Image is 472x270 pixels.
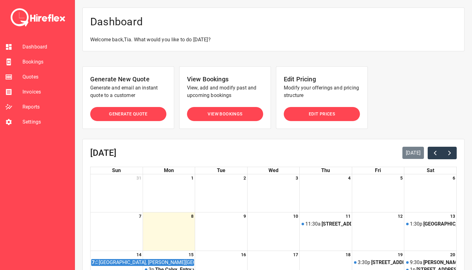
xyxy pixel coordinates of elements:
td: September 3, 2025 [247,174,299,212]
span: Dashboard [22,43,70,51]
td: September 9, 2025 [195,212,247,251]
a: Saturday [425,167,435,174]
span: Quotes [22,73,70,81]
div: [PERSON_NAME][GEOGRAPHIC_DATA], [GEOGRAPHIC_DATA] [423,260,456,265]
h4: Dashboard [90,15,457,28]
a: September 9, 2025 [242,212,247,220]
span: Generate Quote [109,110,148,118]
a: September 11, 2025 [344,212,352,220]
div: [GEOGRAPHIC_DATA] [GEOGRAPHIC_DATA], [PERSON_NAME][GEOGRAPHIC_DATA], [GEOGRAPHIC_DATA] [423,221,456,227]
h6: Edit Pricing [284,74,360,84]
a: September 5, 2025 [399,174,404,182]
td: September 1, 2025 [143,174,195,212]
h2: [DATE] [90,148,116,158]
span: Invoices [22,88,70,96]
a: September 2, 2025 [242,174,247,182]
a: September 10, 2025 [292,212,299,220]
td: September 4, 2025 [300,174,352,212]
a: Tuesday [216,167,227,174]
a: Friday [374,167,382,174]
div: 3:30p [358,260,370,265]
div: 7:30a [91,259,97,266]
td: September 11, 2025 [300,212,352,251]
p: Generate and email an instant quote to a customer [90,84,166,99]
a: September 3, 2025 [294,174,299,182]
div: 11:30a [305,221,321,227]
a: September 7, 2025 [138,212,143,220]
td: September 2, 2025 [195,174,247,212]
div: [GEOGRAPHIC_DATA], [PERSON_NAME][GEOGRAPHIC_DATA], [GEOGRAPHIC_DATA], [GEOGRAPHIC_DATA] [98,259,194,266]
span: Settings [22,118,70,126]
td: September 7, 2025 [91,212,143,251]
a: September 16, 2025 [240,251,247,258]
h6: View Bookings [187,74,263,84]
span: View Bookings [208,110,242,118]
td: September 12, 2025 [352,212,404,251]
a: September 18, 2025 [344,251,352,258]
p: Modify your offerings and pricing structure [284,84,360,99]
a: Wednesday [267,167,280,174]
a: Sunday [111,167,122,174]
button: [DATE] [402,147,424,159]
a: September 6, 2025 [451,174,456,182]
a: August 31, 2025 [135,174,143,182]
button: Previous month [428,147,442,159]
td: September 8, 2025 [143,212,195,251]
span: Bookings [22,58,70,66]
span: Edit Prices [309,110,335,118]
a: September 13, 2025 [449,212,456,220]
button: Next month [442,147,457,159]
div: [STREET_ADDRESS][PERSON_NAME] [371,260,403,265]
span: Reports [22,103,70,111]
td: September 13, 2025 [404,212,456,251]
div: 9:30a [410,260,422,265]
a: September 20, 2025 [449,251,456,258]
p: View, add and modify past and upcoming bookings [187,84,263,99]
a: September 1, 2025 [190,174,195,182]
a: September 17, 2025 [292,251,299,258]
a: September 8, 2025 [190,212,195,220]
td: September 6, 2025 [404,174,456,212]
a: September 4, 2025 [347,174,352,182]
a: September 14, 2025 [135,251,143,258]
div: [STREET_ADDRESS][PERSON_NAME] [322,221,351,227]
a: September 15, 2025 [187,251,195,258]
a: Thursday [320,167,331,174]
h6: Generate New Quote [90,74,166,84]
a: September 12, 2025 [396,212,404,220]
p: Welcome back, Tia . What would you like to do [DATE]? [90,36,457,43]
div: 1:30p [410,221,422,227]
a: Monday [163,167,175,174]
td: September 5, 2025 [352,174,404,212]
a: September 19, 2025 [396,251,404,258]
td: August 31, 2025 [91,174,143,212]
td: September 10, 2025 [247,212,299,251]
